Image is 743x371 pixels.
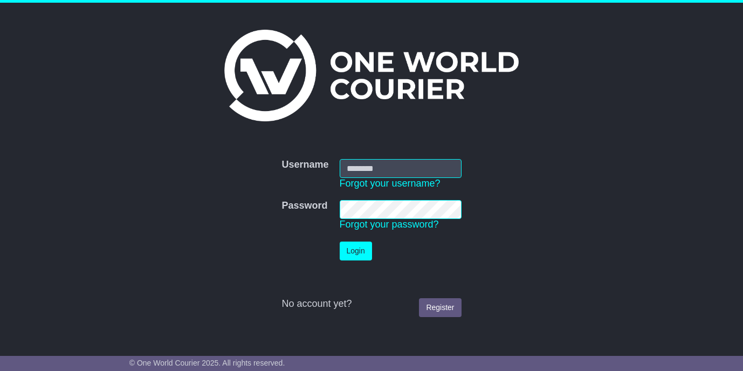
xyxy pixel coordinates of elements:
img: One World [224,30,519,121]
a: Forgot your password? [340,219,439,230]
label: Username [281,159,328,171]
a: Register [419,298,461,317]
span: © One World Courier 2025. All rights reserved. [129,359,285,367]
label: Password [281,200,327,212]
div: No account yet? [281,298,461,310]
a: Forgot your username? [340,178,441,189]
button: Login [340,242,372,260]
